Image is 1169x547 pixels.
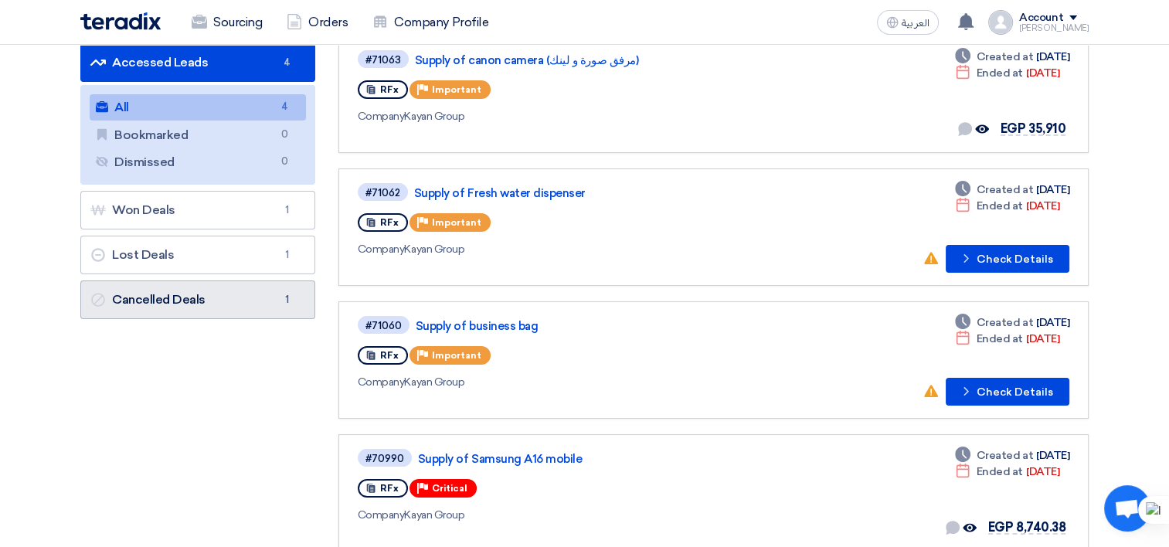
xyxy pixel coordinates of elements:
div: [DATE] [955,49,1069,65]
span: 1 [277,202,296,218]
img: profile_test.png [988,10,1013,35]
span: EGP 8,740.38 [988,520,1065,535]
span: Important [432,217,481,228]
span: 0 [275,154,294,170]
div: Kayan Group [358,241,804,257]
span: Important [432,350,481,361]
span: Created at [977,49,1033,65]
a: Dismissed [90,149,306,175]
a: Supply of business bag [416,319,802,333]
a: Supply of Samsung A16 mobile [418,452,804,466]
a: Lost Deals1 [80,236,315,274]
div: [DATE] [955,464,1059,480]
a: Cancelled Deals1 [80,280,315,319]
span: EGP 35,910 [1001,121,1065,136]
a: Company Profile [360,5,501,39]
span: 1 [277,292,296,307]
a: Won Deals1 [80,191,315,229]
div: [PERSON_NAME] [1019,24,1089,32]
div: Kayan Group [358,374,805,390]
span: RFx [380,84,399,95]
div: [DATE] [955,198,1059,214]
a: Open chat [1104,485,1150,532]
span: Created at [977,182,1033,198]
a: Supply of canon camera (مرفق صورة و لينك) [415,53,801,67]
span: Company [358,243,405,256]
div: Kayan Group [358,507,807,523]
span: 1 [277,247,296,263]
a: Accessed Leads4 [80,43,315,82]
div: #71062 [365,188,400,198]
span: Ended at [977,464,1023,480]
div: [DATE] [955,65,1059,81]
span: Important [432,84,481,95]
div: #71060 [365,321,402,331]
span: العربية [902,18,929,29]
div: #71063 [365,55,401,65]
a: Bookmarked [90,122,306,148]
span: Critical [432,483,467,494]
span: RFx [380,483,399,494]
span: Company [358,375,405,389]
div: Kayan Group [358,108,804,124]
div: #70990 [365,454,404,464]
div: [DATE] [955,182,1069,198]
span: Company [358,508,405,522]
a: All [90,94,306,121]
span: Created at [977,447,1033,464]
span: Ended at [977,198,1023,214]
div: [DATE] [955,447,1069,464]
button: Check Details [946,378,1069,406]
span: RFx [380,350,399,361]
span: Ended at [977,331,1023,347]
img: Teradix logo [80,12,161,30]
span: Created at [977,314,1033,331]
div: Account [1019,12,1063,25]
button: Check Details [946,245,1069,273]
a: Supply of Fresh water dispenser [414,186,800,200]
div: [DATE] [955,331,1059,347]
span: 4 [277,55,296,70]
div: [DATE] [955,314,1069,331]
a: Orders [274,5,360,39]
button: العربية [877,10,939,35]
span: Ended at [977,65,1023,81]
a: Sourcing [179,5,274,39]
span: Company [358,110,405,123]
span: 0 [275,127,294,143]
span: RFx [380,217,399,228]
span: 4 [275,99,294,115]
